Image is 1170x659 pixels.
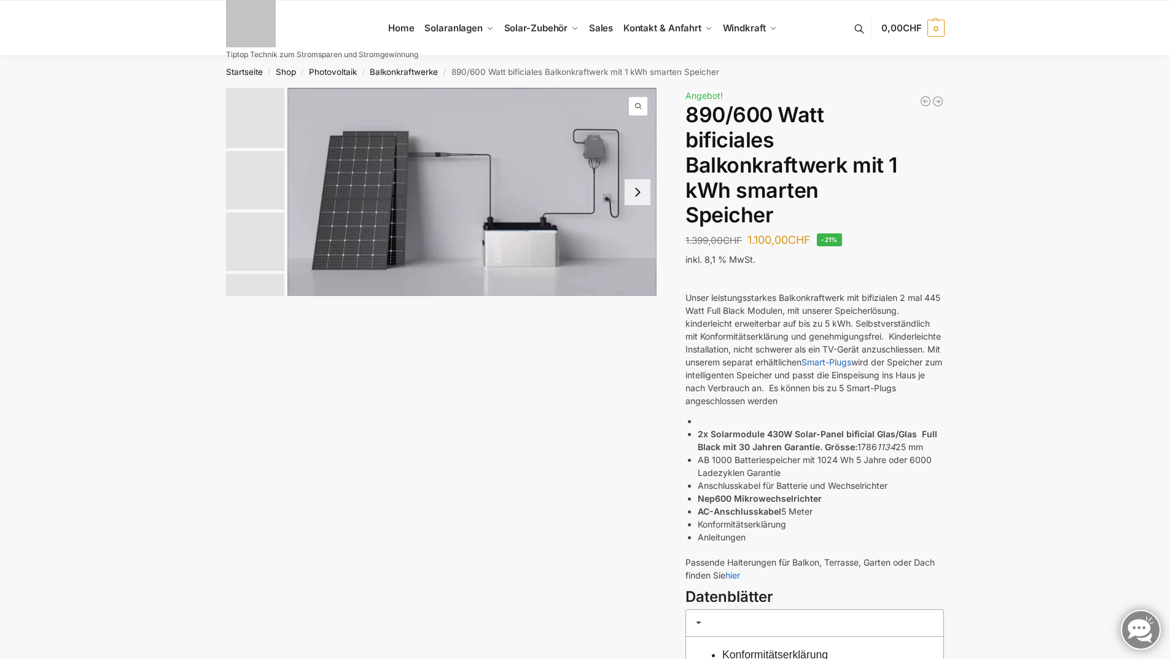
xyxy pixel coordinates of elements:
[226,67,263,77] a: Startseite
[725,570,740,580] a: hier
[698,453,944,479] li: AB 1000 Batteriespeicher mit 1024 Wh 5 Jahre oder 6000 Ladezyklen Garantie
[903,22,922,34] span: CHF
[723,22,766,34] span: Windkraft
[698,518,944,531] li: Konformitätserklärung
[747,233,811,246] bdi: 1.100,00
[685,587,944,608] h3: Datenblätter
[287,88,657,296] img: ASE 1000 Batteriespeicher
[698,531,944,544] li: Anleitungen
[263,68,276,77] span: /
[685,103,944,228] h1: 890/600 Watt bificiales Balkonkraftwerk mit 1 kWh smarten Speicher
[357,68,370,77] span: /
[287,88,657,296] a: ASE 1000 Batteriespeicher1 3 scaled
[370,67,438,77] a: Balkonkraftwerke
[919,95,932,107] a: Balkonkraftwerk 445/860 Erweiterungsmodul
[438,68,451,77] span: /
[801,357,851,367] a: Smart-Plugs
[419,1,499,56] a: Solaranlagen
[276,67,296,77] a: Shop
[623,22,701,34] span: Kontakt & Anfahrt
[504,22,568,34] span: Solar-Zubehör
[685,90,723,101] span: Angebot!
[698,493,822,504] strong: Nep600 Mikrowechselrichter
[877,442,895,452] em: 1134
[499,1,583,56] a: Solar-Zubehör
[698,479,944,492] li: Anschlusskabel für Batterie und Wechselrichter
[309,67,357,77] a: Photovoltaik
[618,1,717,56] a: Kontakt & Anfahrt
[589,22,614,34] span: Sales
[204,56,966,88] nav: Breadcrumb
[788,233,811,246] span: CHF
[583,1,618,56] a: Sales
[717,1,782,56] a: Windkraft
[226,51,418,58] p: Tiptop Technik zum Stromsparen und Stromgewinnung
[698,506,781,517] strong: AC-Anschlusskabel
[296,68,309,77] span: /
[685,235,742,246] bdi: 1.399,00
[723,235,742,246] span: CHF
[226,213,284,271] img: Bificial 30 % mehr Leistung
[927,20,945,37] span: 0
[685,254,755,265] span: inkl. 8,1 % MwSt.
[685,556,944,582] p: Passende Halterungen für Balkon, Terrasse, Garten oder Dach finden Sie
[424,22,483,34] span: Solaranlagen
[226,88,284,148] img: ASE 1000 Batteriespeicher
[881,10,944,47] a: 0,00CHF 0
[685,291,944,407] p: Unser leistungsstarkes Balkonkraftwerk mit bifizialen 2 mal 445 Watt Full Black Modulen, mit unse...
[226,274,284,332] img: 1 (3)
[857,442,923,452] span: 1786 25 mm
[226,151,284,209] img: 860w-mi-1kwh-speicher
[698,505,944,518] li: 5 Meter
[817,233,842,246] span: -21%
[625,179,650,205] button: Next slide
[932,95,944,107] a: WiFi Smart Plug für unseren Plug & Play Batteriespeicher
[698,429,937,452] strong: 2x Solarmodule 430W Solar-Panel bificial Glas/Glas Full Black mit 30 Jahren Garantie. Grösse:
[881,22,921,34] span: 0,00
